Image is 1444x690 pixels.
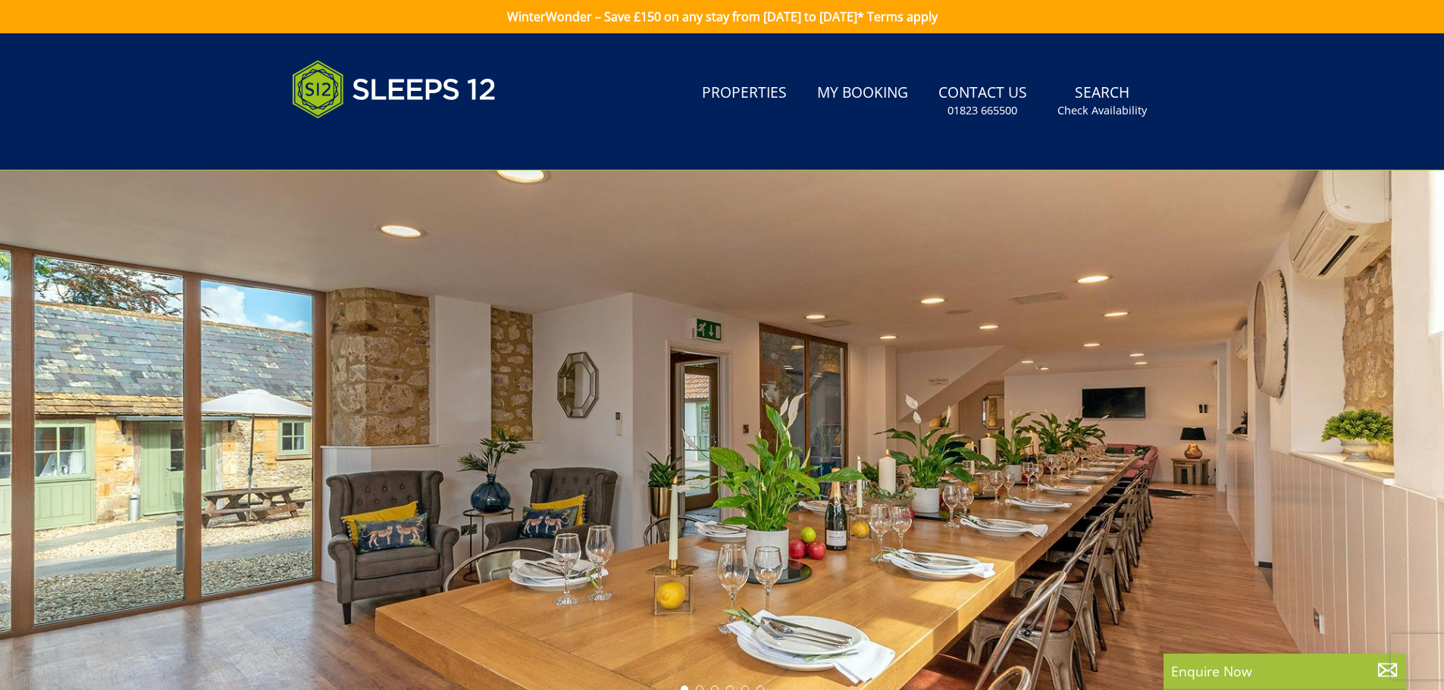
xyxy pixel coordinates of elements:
[1051,76,1153,126] a: SearchCheck Availability
[932,76,1033,126] a: Contact Us01823 665500
[1171,661,1399,681] p: Enquire Now
[284,136,443,149] iframe: Customer reviews powered by Trustpilot
[696,76,793,111] a: Properties
[948,103,1017,118] small: 01823 665500
[811,76,914,111] a: My Booking
[292,52,496,127] img: Sleeps 12
[1057,103,1147,118] small: Check Availability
